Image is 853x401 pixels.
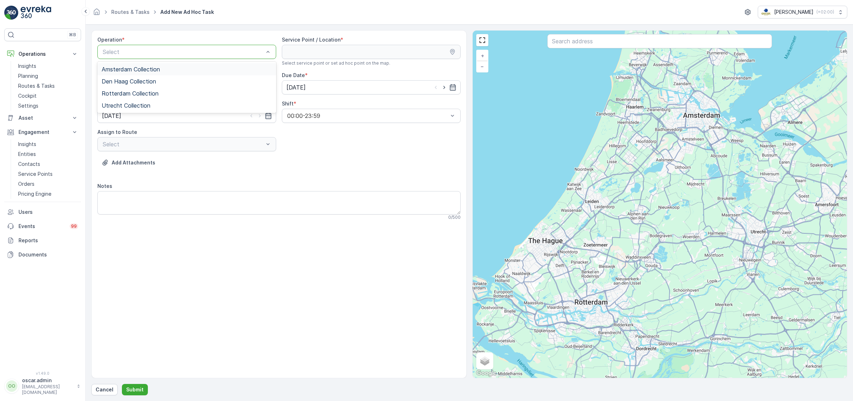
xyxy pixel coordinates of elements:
label: Operation [97,37,122,43]
p: Asset [18,114,67,121]
p: Contacts [18,161,40,168]
span: Amsterdam Collection [102,66,160,72]
p: 0 / 500 [448,215,461,220]
p: Planning [18,72,38,80]
button: Cancel [91,384,118,395]
span: Rotterdam Collection [102,90,159,97]
a: Entities [15,149,81,159]
a: Homepage [93,11,101,17]
p: Events [18,223,65,230]
button: Operations [4,47,81,61]
a: Planning [15,71,81,81]
p: Entities [18,151,36,158]
a: Zoom In [477,50,488,61]
label: Service Point / Location [282,37,340,43]
img: basis-logo_rgb2x.png [761,8,771,16]
img: Google [474,369,498,378]
span: Select service point or set ad hoc point on the map. [282,60,390,66]
a: Routes & Tasks [111,9,150,15]
label: Shift [282,101,294,107]
label: Assign to Route [97,129,137,135]
button: [PERSON_NAME](+02:00) [758,6,847,18]
img: logo_light-DOdMpM7g.png [21,6,51,20]
p: Orders [18,180,34,188]
a: View Fullscreen [477,35,488,45]
a: Events99 [4,219,81,233]
p: Add Attachments [112,159,155,166]
p: Select [103,48,264,56]
label: Notes [97,183,112,189]
button: Submit [122,384,148,395]
p: Reports [18,237,78,244]
a: Insights [15,61,81,71]
a: Orders [15,179,81,189]
p: [PERSON_NAME] [774,9,814,16]
p: Pricing Engine [18,190,52,197]
span: Add New Ad Hoc Task [159,9,215,16]
p: Engagement [18,129,67,136]
a: Service Points [15,169,81,179]
span: v 1.49.0 [4,371,81,375]
button: OOoscar.admin[EMAIL_ADDRESS][DOMAIN_NAME] [4,377,81,395]
a: Layers [477,353,493,369]
p: oscar.admin [22,377,73,384]
p: Submit [126,386,144,393]
button: Engagement [4,125,81,139]
a: Routes & Tasks [15,81,81,91]
label: Due Date [282,72,305,78]
a: Zoom Out [477,61,488,72]
a: Insights [15,139,81,149]
p: Cockpit [18,92,37,99]
button: Upload File [97,157,160,168]
input: dd/mm/yyyy [282,80,461,94]
span: − [481,63,484,69]
a: Cockpit [15,91,81,101]
span: Utrecht Collection [102,102,150,109]
p: 99 [71,223,77,229]
a: Reports [4,233,81,248]
p: Settings [18,102,38,109]
input: Search address [547,34,772,48]
input: dd/mm/yyyy [97,109,276,123]
p: Cancel [96,386,113,393]
button: Asset [4,111,81,125]
p: [EMAIL_ADDRESS][DOMAIN_NAME] [22,384,73,395]
p: ⌘B [69,32,76,38]
p: Routes & Tasks [18,82,55,90]
a: Users [4,205,81,219]
a: Pricing Engine [15,189,81,199]
a: Contacts [15,159,81,169]
p: Documents [18,251,78,258]
span: + [481,53,484,59]
div: OO [6,380,17,392]
p: Insights [18,141,36,148]
a: Documents [4,248,81,262]
p: Service Points [18,170,53,178]
a: Open this area in Google Maps (opens a new window) [474,369,498,378]
p: Users [18,208,78,216]
p: Operations [18,50,67,58]
p: Insights [18,63,36,70]
a: Settings [15,101,81,111]
img: logo [4,6,18,20]
span: Den Haag Collection [102,78,156,85]
p: ( +02:00 ) [816,9,834,15]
